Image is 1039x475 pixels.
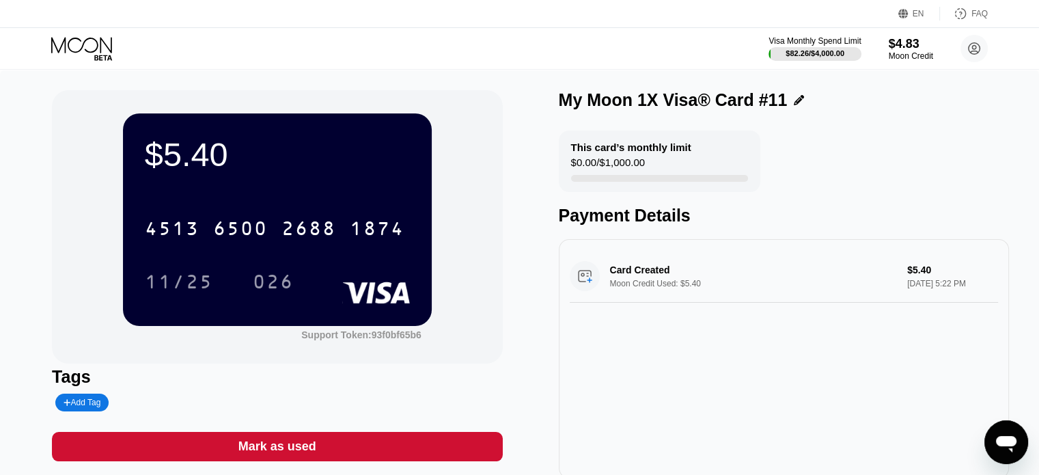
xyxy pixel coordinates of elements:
div: Visa Monthly Spend Limit$82.26/$4,000.00 [768,36,861,61]
div: EN [898,7,940,21]
div: 11/25 [135,264,223,299]
div: Mark as used [52,432,502,461]
div: 026 [243,264,304,299]
div: FAQ [940,7,988,21]
div: Support Token: 93f0bf65b6 [301,329,421,340]
div: Visa Monthly Spend Limit [768,36,861,46]
div: $4.83Moon Credit [889,37,933,61]
div: Add Tag [55,394,109,411]
div: 11/25 [145,273,213,295]
div: This card’s monthly limit [571,141,691,153]
div: $4.83 [889,37,933,51]
div: Mark as used [238,439,316,454]
div: Tags [52,367,502,387]
div: Payment Details [559,206,1009,226]
div: Add Tag [64,398,100,407]
div: 6500 [213,219,268,241]
div: FAQ [971,9,988,18]
div: Support Token:93f0bf65b6 [301,329,421,340]
div: $0.00 / $1,000.00 [571,157,645,175]
div: 4513 [145,219,199,241]
div: 1874 [350,219,404,241]
div: 2688 [281,219,336,241]
iframe: Button to launch messaging window [984,420,1028,464]
div: 4513650026881874 [137,211,413,245]
div: EN [913,9,924,18]
div: $5.40 [145,135,410,174]
div: Moon Credit [889,51,933,61]
div: 026 [253,273,294,295]
div: $82.26 / $4,000.00 [786,49,844,57]
div: My Moon 1X Visa® Card #11 [559,90,788,110]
